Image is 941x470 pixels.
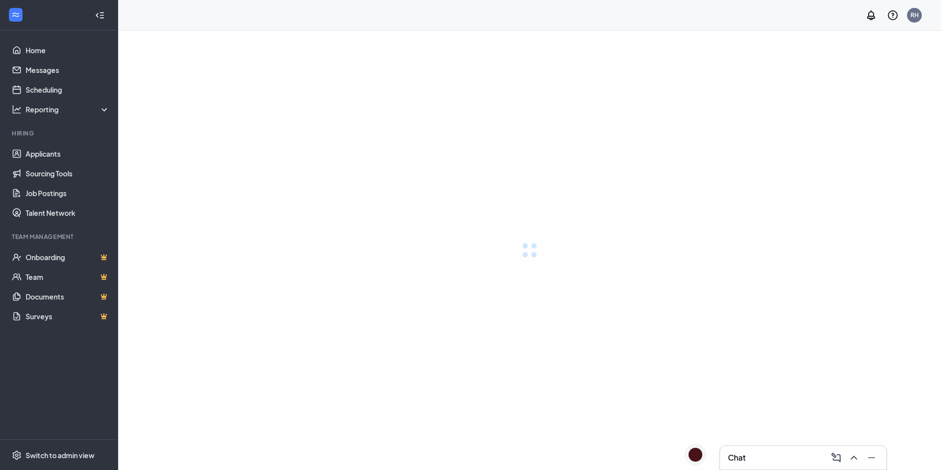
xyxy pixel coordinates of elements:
[26,60,110,80] a: Messages
[910,11,919,19] div: RH
[95,10,105,20] svg: Collapse
[830,452,842,464] svg: ComposeMessage
[866,452,878,464] svg: Minimize
[12,233,108,241] div: Team Management
[26,450,94,460] div: Switch to admin view
[26,287,110,306] a: DocumentsCrown
[728,452,746,463] h3: Chat
[12,129,108,137] div: Hiring
[26,203,110,223] a: Talent Network
[26,104,110,114] div: Reporting
[11,10,21,20] svg: WorkstreamLogo
[26,267,110,287] a: TeamCrown
[26,247,110,267] a: OnboardingCrown
[26,80,110,100] a: Scheduling
[12,450,22,460] svg: Settings
[26,40,110,60] a: Home
[865,9,877,21] svg: Notifications
[845,450,861,466] button: ChevronUp
[26,164,110,183] a: Sourcing Tools
[863,450,878,466] button: Minimize
[26,306,110,326] a: SurveysCrown
[848,452,860,464] svg: ChevronUp
[827,450,843,466] button: ComposeMessage
[887,9,899,21] svg: QuestionInfo
[26,144,110,164] a: Applicants
[12,104,22,114] svg: Analysis
[26,183,110,203] a: Job Postings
